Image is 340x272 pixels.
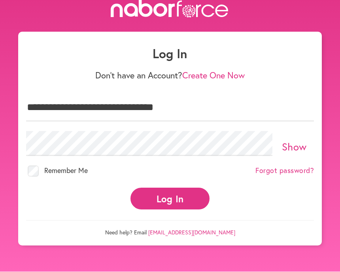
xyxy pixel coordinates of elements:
h1: Log In [26,46,314,61]
p: Need help? Email [26,221,314,236]
a: Show [282,140,307,154]
p: Don't have an Account? [26,70,314,81]
span: Remember Me [44,166,88,175]
a: Forgot password? [255,167,314,175]
button: Log In [130,188,210,210]
a: [EMAIL_ADDRESS][DOMAIN_NAME] [148,229,235,236]
a: Create One Now [182,70,245,81]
